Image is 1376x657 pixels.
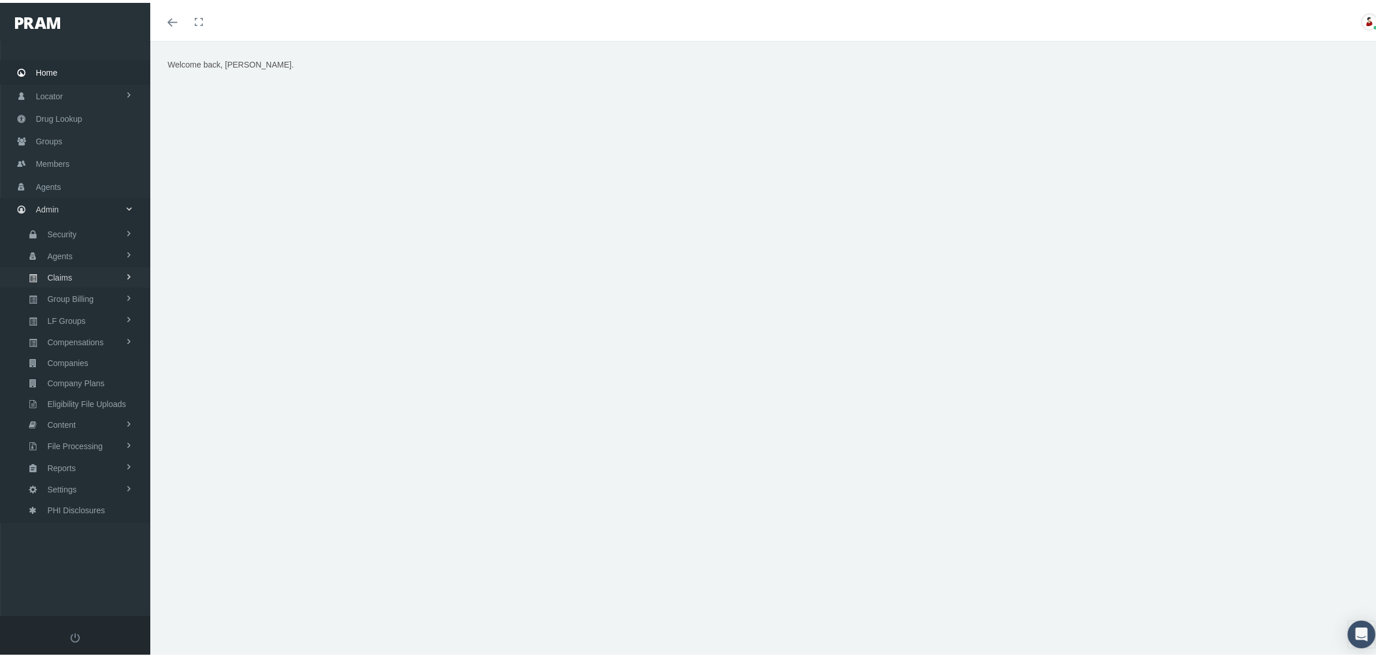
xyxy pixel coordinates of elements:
[168,57,294,66] span: Welcome back, [PERSON_NAME].
[47,391,126,411] span: Eligibility File Uploads
[47,498,105,517] span: PHI Disclosures
[36,59,57,81] span: Home
[47,308,86,328] span: LF Groups
[47,371,105,390] span: Company Plans
[47,222,77,241] span: Security
[36,83,63,104] span: Locator
[47,434,103,453] span: File Processing
[47,244,73,263] span: Agents
[1348,618,1375,645] div: Open Intercom Messenger
[36,150,69,172] span: Members
[47,477,77,497] span: Settings
[47,456,76,475] span: Reports
[47,330,103,349] span: Compensations
[36,173,61,195] span: Agents
[36,105,82,127] span: Drug Lookup
[36,128,62,150] span: Groups
[15,14,60,26] img: PRAM_20_x_78.png
[47,412,76,432] span: Content
[47,286,94,306] span: Group Billing
[47,350,88,370] span: Companies
[36,196,59,218] span: Admin
[47,265,72,285] span: Claims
